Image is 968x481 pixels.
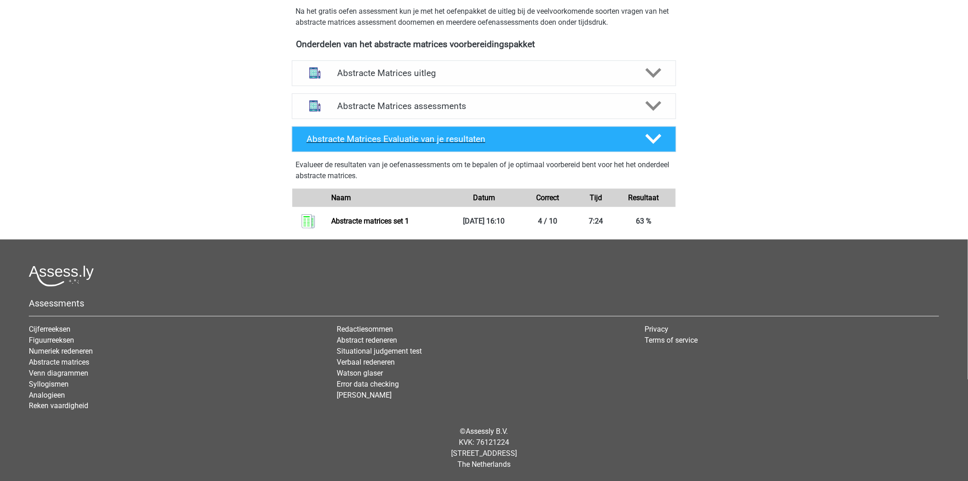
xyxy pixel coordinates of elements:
img: abstracte matrices uitleg [303,61,327,85]
a: Figuurreeksen [29,336,74,344]
div: Naam [324,192,452,203]
h4: Abstracte Matrices uitleg [337,68,631,78]
a: Privacy [645,325,669,333]
a: Abstract redeneren [337,336,397,344]
a: Abstracte matrices set 1 [331,217,409,225]
a: Analogieen [29,391,65,399]
a: Assessly B.V. [466,427,508,436]
div: Resultaat [612,192,676,203]
img: abstracte matrices assessments [303,94,327,118]
div: Datum [452,192,516,203]
a: Numeriek redeneren [29,347,93,355]
a: [PERSON_NAME] [337,391,392,399]
img: Assessly logo [29,265,94,287]
h4: Onderdelen van het abstracte matrices voorbereidingspakket [296,39,672,49]
h5: Assessments [29,298,939,309]
a: assessments Abstracte Matrices assessments [288,93,680,119]
div: Tijd [580,192,612,203]
a: Abstracte Matrices Evaluatie van je resultaten [288,126,680,152]
h4: Abstracte Matrices assessments [337,101,631,111]
a: Situational judgement test [337,347,422,355]
div: Correct [516,192,580,203]
div: Na het gratis oefen assessment kun je met het oefenpakket de uitleg bij de veelvoorkomende soorte... [292,6,676,28]
a: Watson glaser [337,369,383,377]
a: Syllogismen [29,380,69,388]
a: Verbaal redeneren [337,358,395,366]
a: Cijferreeksen [29,325,70,333]
a: uitleg Abstracte Matrices uitleg [288,60,680,86]
div: © KVK: 76121224 [STREET_ADDRESS] The Netherlands [22,419,946,478]
a: Reken vaardigheid [29,402,88,410]
p: Evalueer de resultaten van je oefenassessments om te bepalen of je optimaal voorbereid bent voor ... [296,159,672,181]
h4: Abstracte Matrices Evaluatie van je resultaten [307,134,631,144]
a: Redactiesommen [337,325,393,333]
a: Venn diagrammen [29,369,88,377]
a: Error data checking [337,380,399,388]
a: Terms of service [645,336,698,344]
a: Abstracte matrices [29,358,89,366]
